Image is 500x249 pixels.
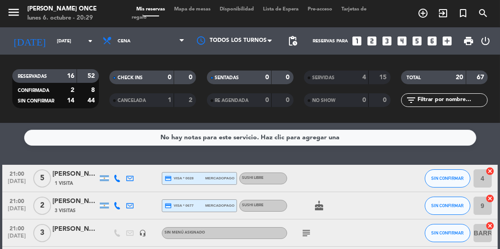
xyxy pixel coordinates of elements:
input: Filtrar por nombre... [417,95,487,105]
div: [PERSON_NAME] Once [27,5,97,14]
span: 1 Visita [55,180,73,187]
strong: 0 [286,97,291,103]
i: add_box [441,35,453,47]
i: cancel [486,221,495,230]
div: [PERSON_NAME] [52,196,98,207]
i: [DATE] [7,31,52,51]
span: SIN CONFIRMAR [18,99,54,103]
strong: 0 [265,74,269,81]
strong: 44 [88,97,97,104]
strong: 14 [67,97,74,104]
span: pending_actions [287,36,298,46]
button: SIN CONFIRMAR [425,197,470,215]
strong: 8 [91,87,97,93]
span: CANCELADA [118,98,146,103]
div: [PERSON_NAME] arregueri [52,224,98,234]
span: Disponibilidad [215,7,258,12]
span: TOTAL [407,76,421,80]
span: Mis reservas [132,7,170,12]
span: Cena [118,39,130,44]
span: 5 [33,169,51,188]
span: [DATE] [5,233,28,244]
strong: 0 [168,74,171,81]
span: 3 [33,224,51,242]
span: RESERVADAS [18,74,47,79]
span: visa * 0677 [165,202,193,209]
i: looks_5 [411,35,423,47]
strong: 0 [265,97,269,103]
span: 21:00 [5,168,28,178]
button: menu [7,5,21,22]
i: looks_3 [381,35,393,47]
span: visa * 0028 [165,175,193,182]
span: mercadopago [205,175,234,181]
button: SIN CONFIRMAR [425,224,470,242]
i: looks_4 [396,35,408,47]
i: credit_card [165,202,172,209]
span: SIN CONFIRMAR [431,176,464,181]
span: 21:00 [5,223,28,233]
strong: 20 [456,74,464,81]
div: lunes 6. octubre - 20:29 [27,14,97,23]
strong: 0 [286,74,291,81]
span: Lista de Espera [258,7,303,12]
strong: 67 [477,74,486,81]
i: add_circle_outline [418,8,428,19]
strong: 0 [189,74,194,81]
i: looks_6 [426,35,438,47]
span: NO SHOW [312,98,335,103]
span: print [463,36,474,46]
strong: 2 [71,87,74,93]
i: headset_mic [139,229,146,237]
strong: 0 [362,97,366,103]
span: Pre-acceso [303,7,337,12]
i: filter_list [406,95,417,106]
i: power_settings_new [480,36,491,46]
span: Reservas para [313,39,348,44]
span: 3 Visitas [55,207,76,214]
i: cancel [486,194,495,203]
i: turned_in_not [458,8,469,19]
button: SIN CONFIRMAR [425,169,470,188]
strong: 0 [383,97,388,103]
div: LOG OUT [478,27,493,55]
span: Sin menú asignado [165,231,205,234]
span: [DATE] [5,206,28,216]
span: SIN CONFIRMAR [431,203,464,208]
strong: 2 [189,97,194,103]
span: SENTADAS [215,76,239,80]
strong: 15 [379,74,388,81]
i: cake [314,200,325,211]
strong: 52 [88,73,97,79]
span: [DATE] [5,178,28,189]
strong: 4 [362,74,366,81]
span: Sushi libre [242,176,263,180]
span: RE AGENDADA [215,98,249,103]
i: looks_two [366,35,378,47]
i: arrow_drop_down [85,36,96,46]
div: [PERSON_NAME] [52,169,98,179]
i: credit_card [165,175,172,182]
strong: 16 [67,73,74,79]
span: Sushi libre [242,203,263,207]
i: search [478,8,489,19]
i: cancel [486,167,495,176]
div: No hay notas para este servicio. Haz clic para agregar una [160,132,340,143]
strong: 1 [168,97,171,103]
span: CONFIRMADA [18,88,49,93]
span: SIN CONFIRMAR [431,230,464,235]
span: SERVIDAS [312,76,335,80]
i: looks_one [351,35,363,47]
span: Mapa de mesas [170,7,215,12]
span: 21:00 [5,195,28,206]
i: exit_to_app [438,8,448,19]
i: menu [7,5,21,19]
span: 2 [33,197,51,215]
span: CHECK INS [118,76,143,80]
i: subject [301,228,312,239]
span: mercadopago [205,203,234,208]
